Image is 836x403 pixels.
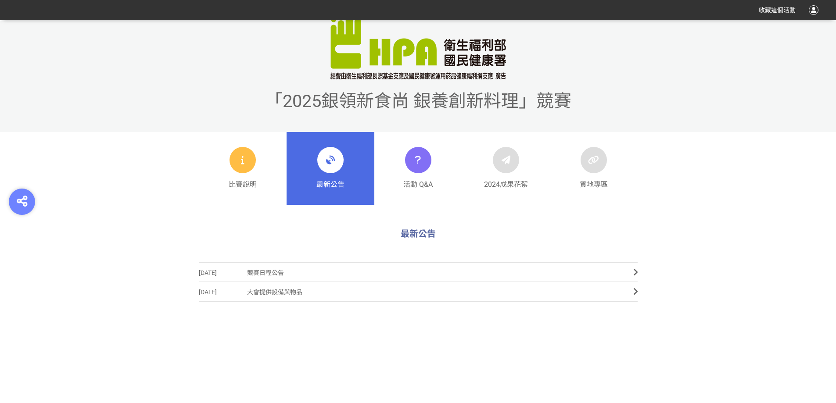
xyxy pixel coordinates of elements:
span: 「2025銀領新食尚 銀養創新料理」競賽 [265,91,571,111]
a: 「2025銀領新食尚 銀養創新料理」競賽 [265,103,571,108]
a: 活動 Q&A [374,132,462,205]
img: 「2025銀領新食尚 銀養創新料理」競賽 [330,5,506,79]
span: [DATE] [199,263,247,283]
span: 收藏這個活動 [759,7,796,14]
a: 質地專區 [550,132,638,205]
a: 最新公告 [287,132,374,205]
a: [DATE]競賽日程公告 [199,262,638,282]
span: 質地專區 [580,179,608,190]
span: 2024成果花絮 [484,179,528,190]
span: 比賽說明 [229,179,257,190]
span: [DATE] [199,282,247,302]
span: 活動 Q&A [403,179,433,190]
a: 比賽說明 [199,132,287,205]
span: 最新公告 [316,179,344,190]
span: 最新公告 [401,228,436,239]
a: 2024成果花絮 [462,132,550,205]
span: 競賽日程公告 [247,263,620,283]
span: 大會提供設備與物品 [247,282,620,302]
a: [DATE]大會提供設備與物品 [199,282,638,302]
